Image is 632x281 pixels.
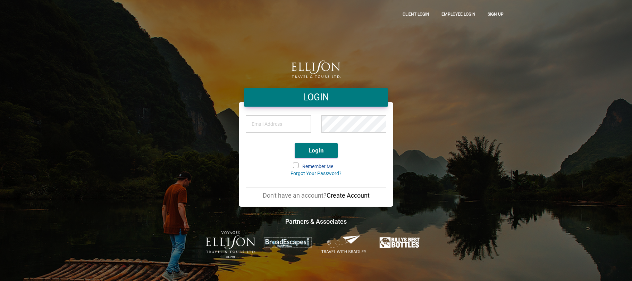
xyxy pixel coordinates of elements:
[376,235,426,250] img: Billys-Best-Bottles.png
[246,115,311,133] input: Email Address
[295,143,338,158] button: Login
[482,5,509,23] a: Sign up
[327,192,370,199] a: Create Account
[263,237,313,249] img: broadescapes.png
[294,163,338,170] label: Remember Me
[246,191,386,200] p: Don't have an account?
[397,5,435,23] a: CLient Login
[292,60,341,78] img: logo.png
[319,235,369,254] img: Travel-With-Bradley.png
[124,217,509,226] h4: Partners & Associates
[206,231,256,258] img: ET-Voyages-text-colour-Logo-with-est.png
[436,5,481,23] a: Employee Login
[249,91,383,104] h4: LOGIN
[290,171,342,176] a: Forgot Your Password?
